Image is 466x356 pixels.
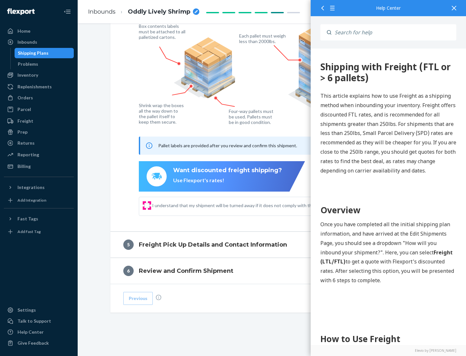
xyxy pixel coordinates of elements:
[10,171,146,237] p: Once you have completed all the initial shipping plan information, and have arrived at the Edit S...
[17,106,31,113] div: Parcel
[15,59,74,69] a: Problems
[320,6,456,10] div: Help Center
[239,33,287,44] figcaption: Each pallet must weigh less than 2000lbs.
[17,118,33,124] div: Freight
[320,348,456,353] a: Elevio by [PERSON_NAME]
[123,292,153,305] button: Previous
[144,203,150,208] input: I understand that my shipment will be turned away if it does not comply with the above guidelines.
[4,138,74,148] a: Returns
[10,284,146,297] h1: How to Use Freight
[83,2,205,21] ol: breadcrumbs
[17,197,46,203] div: Add Integration
[4,70,74,80] a: Inventory
[110,258,434,284] button: 6Review and Confirm Shipment
[88,8,116,15] a: Inbounds
[4,93,74,103] a: Orders
[229,108,274,125] figcaption: Four-way pallets must be used. Pallets must be in good condition.
[4,305,74,315] a: Settings
[10,303,146,315] h2: Step 1: Boxes and Labels
[4,26,74,36] a: Home
[7,8,35,15] img: Flexport logo
[4,227,74,237] a: Add Fast Tag
[17,129,28,135] div: Prep
[17,151,39,158] div: Reporting
[61,5,74,18] button: Close Navigation
[4,116,74,126] a: Freight
[17,216,38,222] div: Fast Tags
[173,166,282,175] div: Want discounted freight shipping?
[4,214,74,224] button: Fast Tags
[17,28,30,34] div: Home
[18,61,38,67] div: Problems
[4,195,74,206] a: Add Integration
[4,316,74,326] a: Talk to Support
[17,340,49,346] div: Give Feedback
[17,83,52,90] div: Replenishments
[4,182,74,193] button: Integrations
[18,50,49,56] div: Shipping Plans
[4,327,74,337] a: Help Center
[4,150,74,160] a: Reporting
[139,103,185,125] figcaption: Shrink wrap the boxes all the way down to the pallet itself to keep them secure.
[15,48,74,58] a: Shipping Plans
[17,329,44,335] div: Help Center
[4,82,74,92] a: Replenishments
[139,23,187,40] figcaption: Box contents labels must be attached to all palletized cartons.
[152,202,400,209] span: I understand that my shipment will be turned away if it does not comply with the above guidelines.
[17,140,35,146] div: Returns
[123,239,134,250] div: 5
[17,184,45,191] div: Integrations
[17,163,31,170] div: Billing
[10,43,146,127] p: This article explains how to use Freight as a shipping method when inbounding your inventory. Fre...
[10,155,146,168] h1: Overview
[4,37,74,47] a: Inbounds
[173,177,282,184] div: Use Flexport's rates!
[4,104,74,115] a: Parcel
[128,8,190,16] span: Oddly Lively Shrimp
[17,95,33,101] div: Orders
[17,72,38,78] div: Inventory
[158,143,297,148] span: Pallet labels are provided after you review and confirm this shipment.
[4,338,74,348] button: Give Feedback
[17,39,37,45] div: Inbounds
[139,240,287,249] h4: Freight Pick Up Details and Contact Information
[17,229,41,234] div: Add Fast Tag
[110,232,434,258] button: 5Freight Pick Up Details and Contact Information
[139,267,233,275] h4: Review and Confirm Shipment
[331,24,456,40] input: Search
[123,266,134,276] div: 6
[4,161,74,172] a: Billing
[17,318,51,324] div: Talk to Support
[4,127,74,137] a: Prep
[17,307,36,313] div: Settings
[10,13,146,35] div: 360 Shipping with Freight (FTL or > 6 pallets)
